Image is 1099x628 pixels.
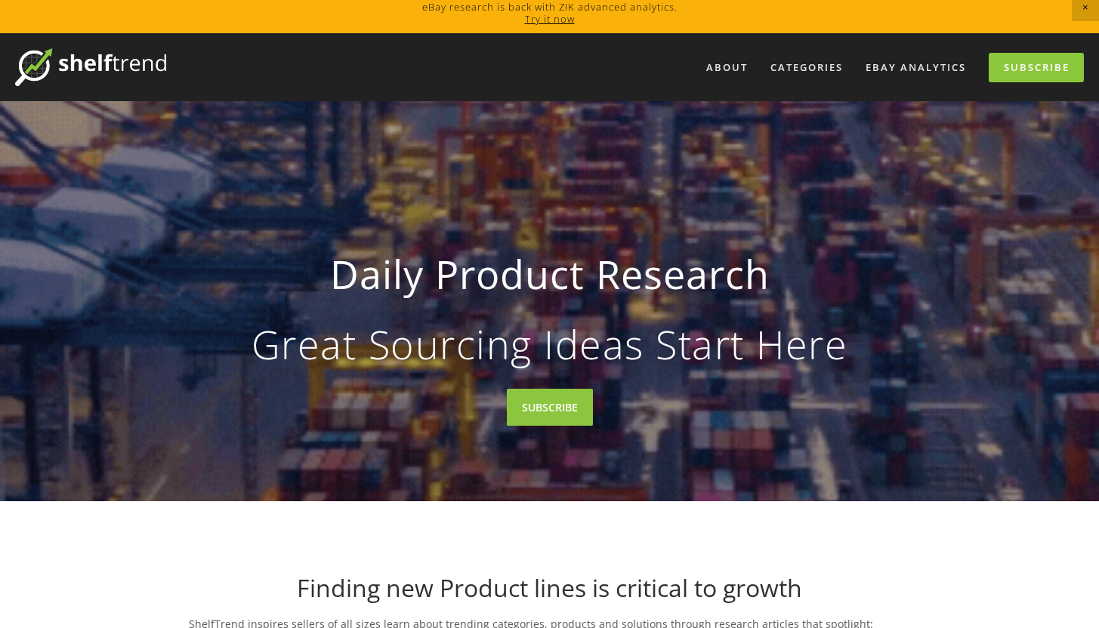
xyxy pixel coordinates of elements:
[213,325,887,364] p: Great Sourcing Ideas Start Here
[989,53,1084,82] a: Subscribe
[761,55,853,80] div: Categories
[525,12,575,26] a: Try it now
[15,48,166,86] img: ShelfTrend
[696,55,758,80] a: About
[213,239,887,309] strong: Daily Product Research
[189,574,911,602] h1: Finding new Product lines is critical to growth
[507,389,593,426] a: SUBSCRIBE
[856,55,976,80] a: eBay Analytics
